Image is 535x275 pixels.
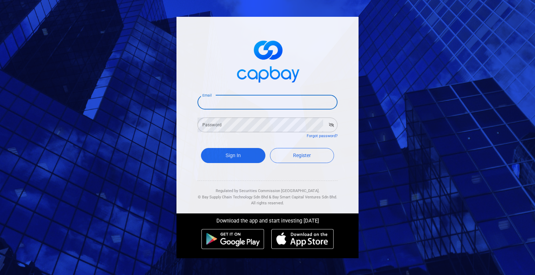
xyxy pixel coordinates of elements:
div: Regulated by Securities Commission [GEOGRAPHIC_DATA]. & All rights reserved. [197,181,338,206]
img: android [201,229,264,249]
img: ios [271,229,334,249]
img: logo [232,34,303,86]
div: Download the app and start investing [DATE] [171,213,364,225]
button: Sign In [201,148,265,163]
a: Register [270,148,334,163]
a: Forgot password? [307,134,338,138]
label: Email [202,93,211,98]
span: Register [293,153,311,158]
span: Bay Smart Capital Ventures Sdn Bhd. [272,195,337,199]
span: © Bay Supply Chain Technology Sdn Bhd [198,195,268,199]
